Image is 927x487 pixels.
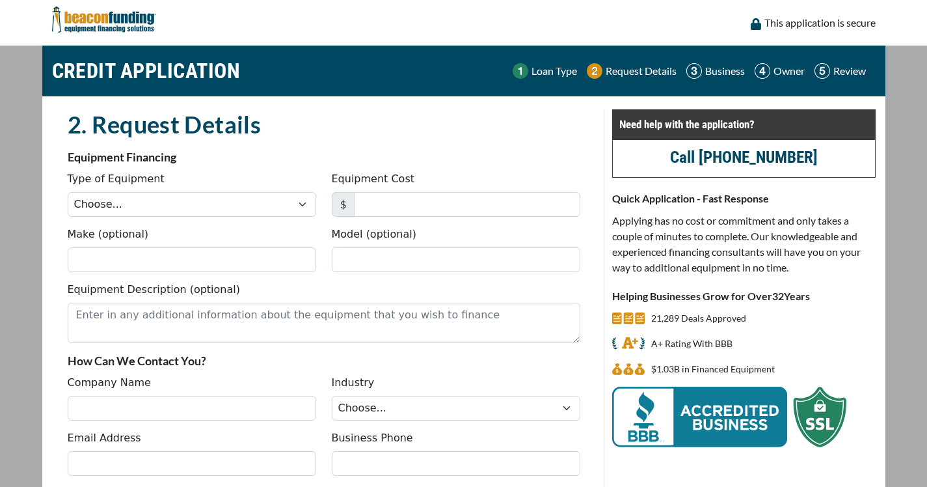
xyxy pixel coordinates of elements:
[52,52,241,90] h1: CREDIT APPLICATION
[332,227,416,242] label: Model (optional)
[531,63,577,79] p: Loan Type
[814,63,830,79] img: Step 5
[670,148,818,167] a: Call [PHONE_NUMBER]
[332,192,355,217] span: $
[773,63,805,79] p: Owner
[619,117,868,132] p: Need help with the application?
[68,171,165,187] label: Type of Equipment
[513,63,528,79] img: Step 1
[68,375,151,391] label: Company Name
[764,15,876,31] p: This application is secure
[651,361,775,377] p: $1.03B in Financed Equipment
[751,18,761,30] img: lock icon to convery security
[587,63,602,79] img: Step 2
[755,63,770,79] img: Step 4
[612,213,876,275] p: Applying has no cost or commitment and only takes a couple of minutes to complete. Our knowledgea...
[68,430,141,446] label: Email Address
[606,63,677,79] p: Request Details
[68,282,240,298] label: Equipment Description (optional)
[332,171,415,187] label: Equipment Cost
[68,353,580,369] p: How Can We Contact You?
[332,430,413,446] label: Business Phone
[651,311,746,326] p: 21,289 Deals Approved
[651,336,732,352] p: A+ Rating With BBB
[332,375,375,391] label: Industry
[68,227,149,242] label: Make (optional)
[772,290,784,302] span: 32
[68,149,580,165] p: Equipment Financing
[612,387,846,447] img: BBB Acredited Business and SSL Protection
[68,109,580,139] h2: 2. Request Details
[686,63,702,79] img: Step 3
[612,191,876,206] p: Quick Application - Fast Response
[705,63,745,79] p: Business
[833,63,866,79] p: Review
[612,288,876,304] p: Helping Businesses Grow for Over Years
